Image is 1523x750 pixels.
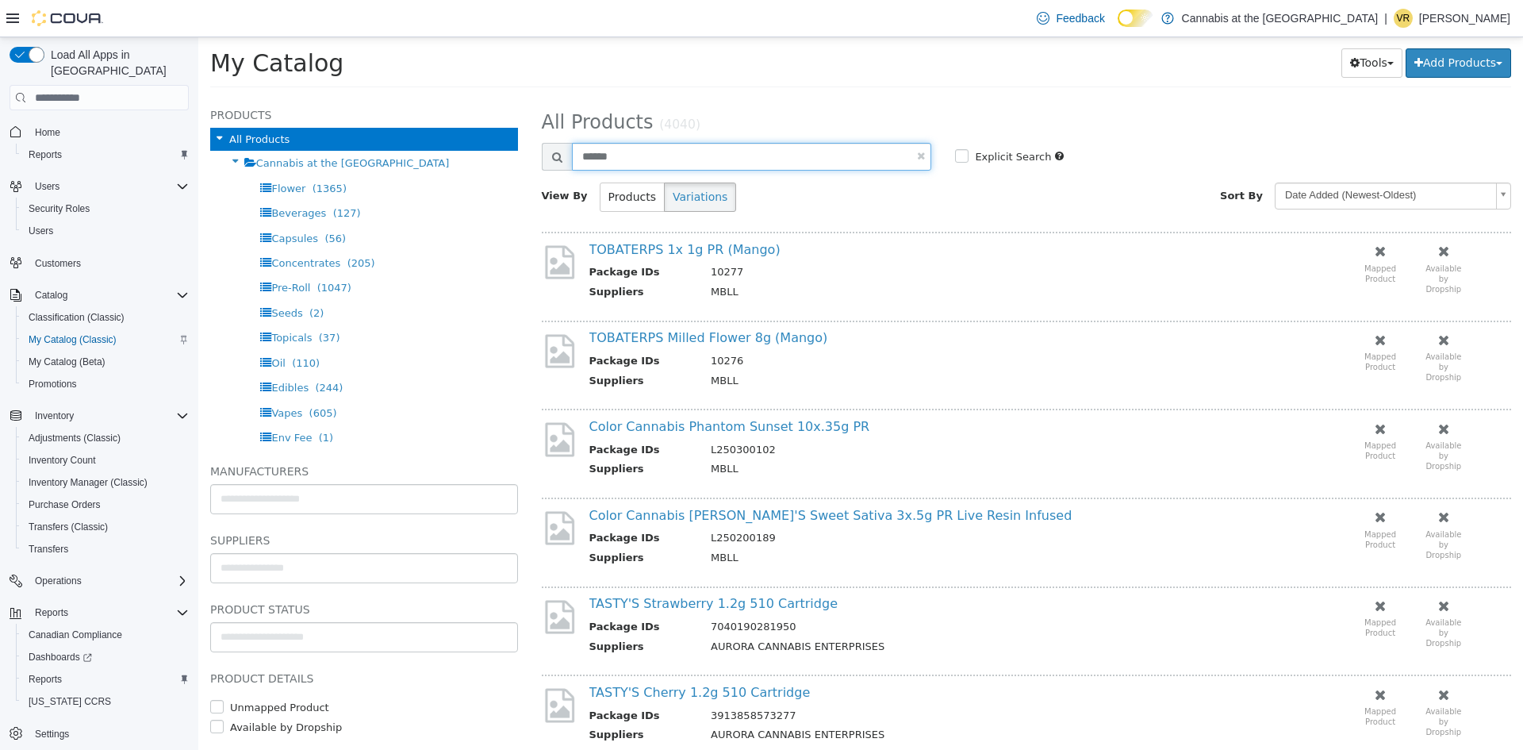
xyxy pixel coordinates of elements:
[391,582,501,602] th: Package IDs
[391,648,612,663] a: TASTY'S Cherry 1.2g 510 Cartridge
[461,80,502,94] small: (4040)
[16,351,195,373] button: My Catalog (Beta)
[29,629,122,641] span: Canadian Compliance
[391,382,672,397] a: Color Cannabis Phantom Sunset 10x.35g PR
[29,177,189,196] span: Users
[29,333,117,346] span: My Catalog (Classic)
[391,513,501,533] th: Suppliers
[73,195,120,207] span: Capsules
[16,373,195,395] button: Promotions
[391,227,501,247] th: Package IDs
[29,571,189,590] span: Operations
[391,405,501,425] th: Package IDs
[391,471,874,486] a: Color Cannabis [PERSON_NAME]'S Sweet Sativa 3x.5g PR Live Resin Infused
[22,625,129,644] a: Canadian Compliance
[29,724,189,744] span: Settings
[73,220,142,232] span: Concentrates
[22,145,68,164] a: Reports
[22,670,189,689] span: Reports
[16,144,195,166] button: Reports
[1143,11,1204,40] button: Tools
[343,383,379,421] img: missing-image.png
[22,199,189,218] span: Security Roles
[3,570,195,592] button: Operations
[73,370,104,382] span: Vapes
[16,427,195,449] button: Adjustments (Classic)
[1077,146,1291,171] span: Date Added (Newest-Oldest)
[29,603,189,622] span: Reports
[501,493,1050,513] td: L250200189
[35,575,82,587] span: Operations
[121,294,142,306] span: (37)
[343,560,379,599] img: missing-image.png
[28,663,131,679] label: Unmapped Product
[343,648,379,687] img: missing-image.png
[22,145,189,164] span: Reports
[35,289,67,302] span: Catalog
[466,145,538,175] button: Variations
[73,294,113,306] span: Topicals
[501,405,1050,425] td: L250300102
[29,725,75,744] a: Settings
[29,673,62,686] span: Reports
[501,247,1050,267] td: MBLL
[16,220,195,242] button: Users
[35,728,69,740] span: Settings
[22,451,189,470] span: Inventory Count
[501,316,1050,336] td: 10276
[12,563,320,582] h5: Product Status
[343,206,379,244] img: missing-image.png
[1227,581,1263,610] small: Available by Dropship
[16,624,195,646] button: Canadian Compliance
[29,311,125,324] span: Classification (Classic)
[1166,315,1198,334] small: Mapped Product
[29,695,111,708] span: [US_STATE] CCRS
[3,175,195,198] button: Users
[22,648,189,667] span: Dashboards
[501,690,1050,710] td: AURORA CANNABIS ENTERPRISES
[12,425,320,444] h5: Manufacturers
[29,571,88,590] button: Operations
[22,352,189,371] span: My Catalog (Beta)
[29,286,189,305] span: Catalog
[44,47,189,79] span: Load All Apps in [GEOGRAPHIC_DATA]
[391,559,639,574] a: TASTY'S Strawberry 1.2g 510 Cartridge
[391,336,501,356] th: Suppliers
[29,476,148,489] span: Inventory Manager (Classic)
[1394,9,1413,28] div: Veerinder Raien
[1166,227,1198,246] small: Mapped Product
[22,375,189,394] span: Promotions
[16,306,195,329] button: Classification (Classic)
[29,123,67,142] a: Home
[501,336,1050,356] td: MBLL
[1227,315,1263,344] small: Available by Dropship
[343,152,389,164] span: View By
[22,540,75,559] a: Transfers
[3,252,195,275] button: Customers
[22,625,189,644] span: Canadian Compliance
[22,451,102,470] a: Inventory Count
[501,424,1050,444] td: MBLL
[1022,152,1065,164] span: Sort By
[22,429,127,448] a: Adjustments (Classic)
[1182,9,1379,28] p: Cannabis at the [GEOGRAPHIC_DATA]
[149,220,177,232] span: (205)
[94,320,121,332] span: (110)
[22,648,98,667] a: Dashboards
[16,538,195,560] button: Transfers
[1166,670,1198,689] small: Mapped Product
[22,221,59,240] a: Users
[401,145,466,175] button: Products
[22,375,83,394] a: Promotions
[1166,581,1198,600] small: Mapped Product
[16,516,195,538] button: Transfers (Classic)
[16,198,195,220] button: Security Roles
[111,370,139,382] span: (605)
[22,670,68,689] a: Reports
[501,671,1050,690] td: 3913858573277
[3,120,195,143] button: Home
[3,284,195,306] button: Catalog
[391,424,501,444] th: Suppliers
[119,244,153,256] span: (1047)
[22,692,117,711] a: [US_STATE] CCRS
